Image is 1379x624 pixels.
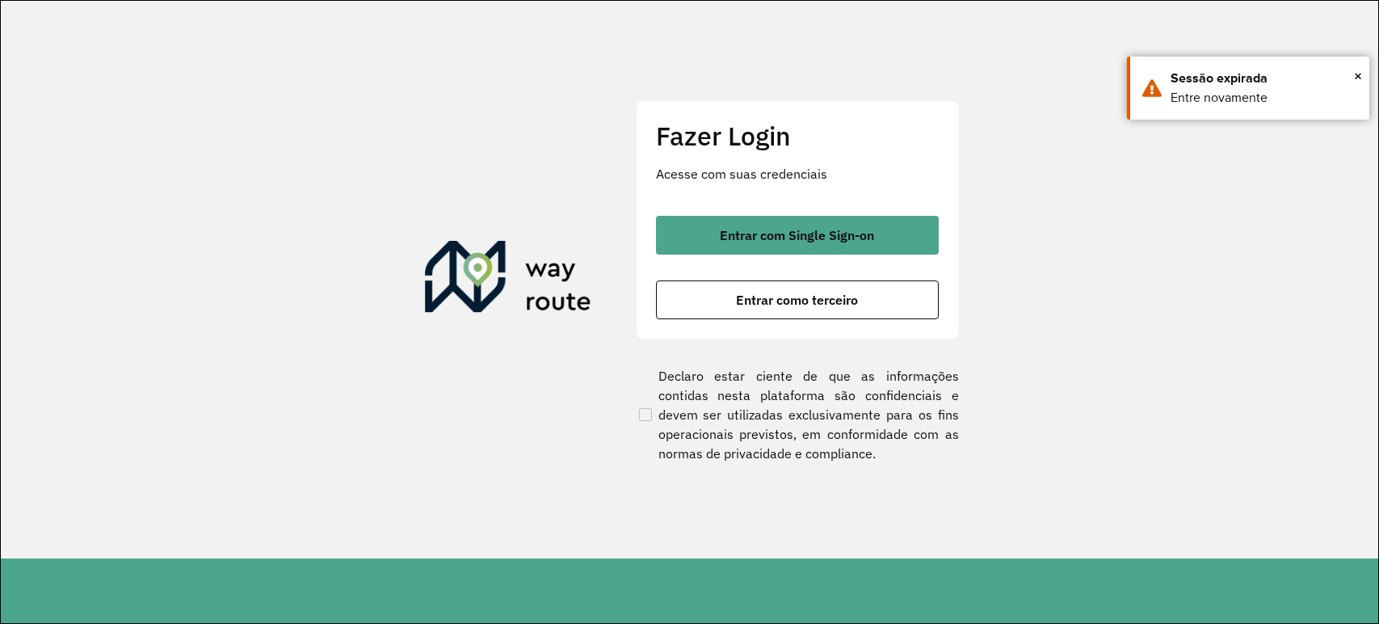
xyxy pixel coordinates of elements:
div: Sessão expirada [1171,69,1357,88]
p: Acesse com suas credenciais [656,164,939,183]
label: Declaro estar ciente de que as informações contidas nesta plataforma são confidenciais e devem se... [636,366,959,463]
img: Roteirizador AmbevTech [425,241,591,318]
button: button [656,216,939,255]
span: × [1354,64,1362,88]
span: Entrar como terceiro [736,293,858,306]
span: Entrar com Single Sign-on [720,229,874,242]
h2: Fazer Login [656,120,939,151]
div: Entre novamente [1171,88,1357,108]
button: Close [1354,64,1362,88]
button: button [656,280,939,319]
